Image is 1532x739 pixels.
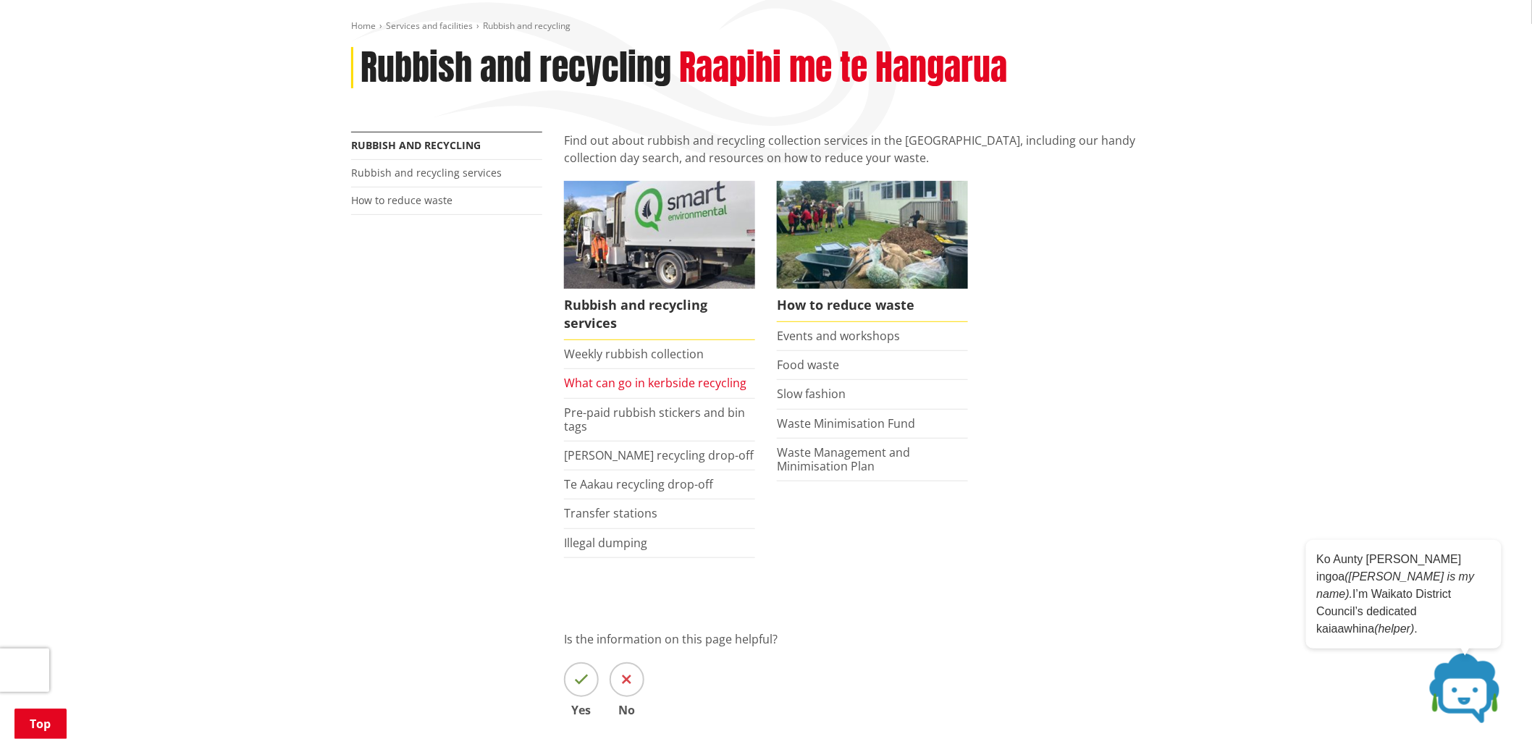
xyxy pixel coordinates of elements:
[351,166,502,180] a: Rubbish and recycling services
[777,289,968,322] span: How to reduce waste
[564,704,599,716] span: Yes
[1317,570,1475,600] em: ([PERSON_NAME] is my name).
[777,181,968,288] img: Reducing waste
[351,193,453,207] a: How to reduce waste
[777,444,910,474] a: Waste Management and Minimisation Plan
[564,289,755,340] span: Rubbish and recycling services
[564,375,746,391] a: What can go in kerbside recycling
[564,405,745,434] a: Pre-paid rubbish stickers and bin tags
[777,357,839,373] a: Food waste
[14,709,67,739] a: Top
[564,535,647,551] a: Illegal dumping
[777,181,968,322] a: How to reduce waste
[1375,622,1415,635] em: (helper)
[564,505,657,521] a: Transfer stations
[679,47,1007,89] h2: Raapihi me te Hangarua
[564,181,755,340] a: Rubbish and recycling services
[361,47,671,89] h1: Rubbish and recycling
[564,181,755,288] img: Rubbish and recycling services
[610,704,644,716] span: No
[777,328,900,344] a: Events and workshops
[351,138,481,152] a: Rubbish and recycling
[564,132,1181,166] p: Find out about rubbish and recycling collection services in the [GEOGRAPHIC_DATA], including our ...
[564,346,704,362] a: Weekly rubbish collection
[351,20,376,32] a: Home
[777,386,846,402] a: Slow fashion
[777,415,915,431] a: Waste Minimisation Fund
[351,20,1181,33] nav: breadcrumb
[564,630,1181,648] p: Is the information on this page helpful?
[483,20,571,32] span: Rubbish and recycling
[564,476,713,492] a: Te Aakau recycling drop-off
[1317,551,1491,638] p: Ko Aunty [PERSON_NAME] ingoa I’m Waikato District Council’s dedicated kaiaawhina .
[386,20,473,32] a: Services and facilities
[564,447,754,463] a: [PERSON_NAME] recycling drop-off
